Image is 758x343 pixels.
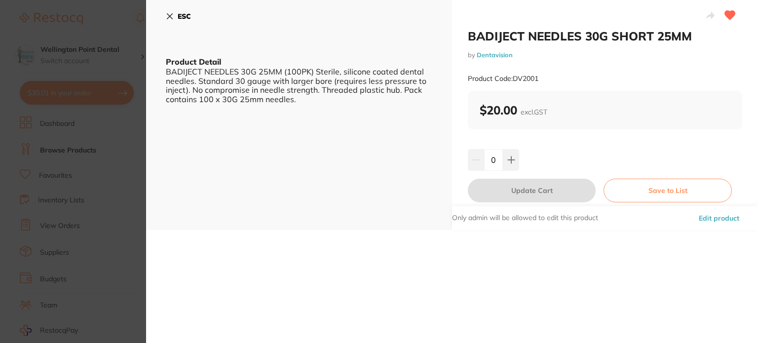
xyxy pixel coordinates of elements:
[468,51,742,59] small: by
[477,51,513,59] a: Dentavision
[468,75,538,83] small: Product Code: DV2001
[468,179,596,202] button: Update Cart
[521,108,547,116] span: excl. GST
[696,206,742,230] button: Edit product
[480,103,547,117] b: $20.00
[166,8,191,25] button: ESC
[166,67,432,104] div: BADIJECT NEEDLES 30G 25MM (100PK) Sterile, silicone coated dental needles. Standard 30 gauge with...
[604,179,732,202] button: Save to List
[178,12,191,21] b: ESC
[452,213,598,223] p: Only admin will be allowed to edit this product
[468,29,742,43] h2: BADIJECT NEEDLES 30G SHORT 25MM
[166,57,221,67] b: Product Detail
